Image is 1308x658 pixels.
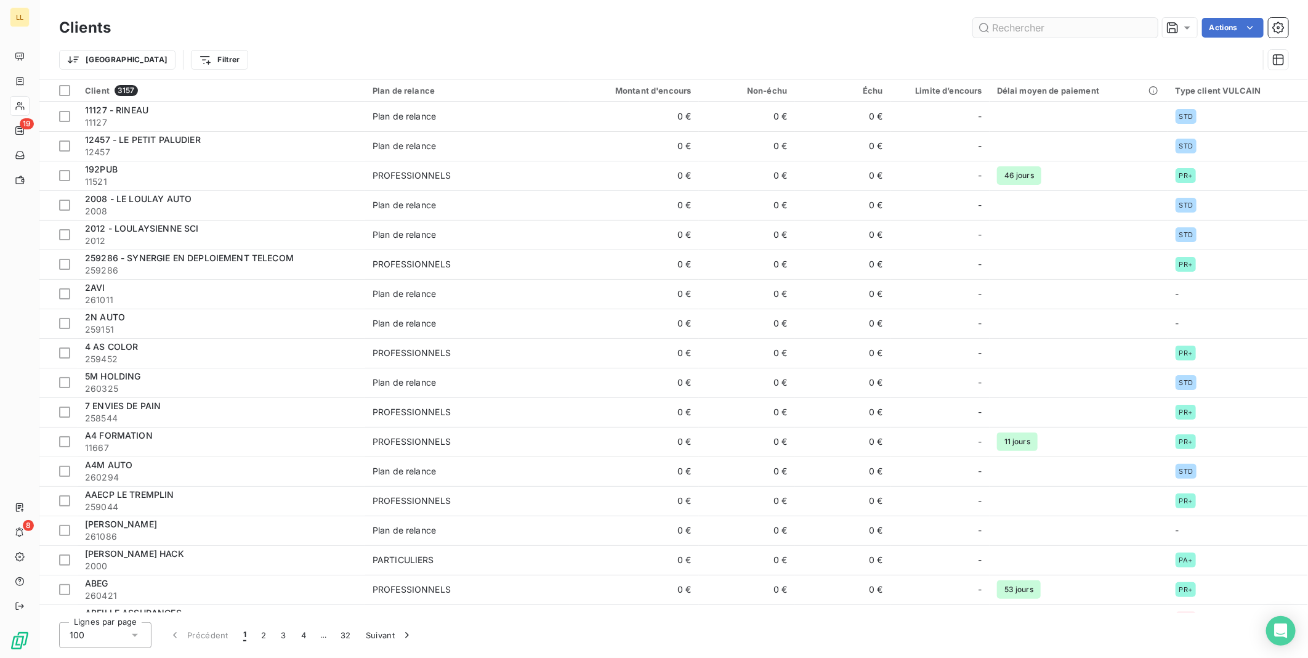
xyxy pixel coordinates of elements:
[802,86,883,95] div: Échu
[85,400,161,411] span: 7 ENVIES DE PAIN
[699,397,795,427] td: 0 €
[570,368,699,397] td: 0 €
[191,50,248,70] button: Filtrer
[699,604,795,634] td: 0 €
[1179,172,1192,179] span: PR+
[85,460,132,470] span: A4M AUTO
[979,229,982,241] span: -
[973,18,1158,38] input: Rechercher
[373,465,436,477] div: Plan de relance
[706,86,788,95] div: Non-échu
[979,406,982,418] span: -
[373,347,451,359] div: PROFESSIONNELS
[1179,379,1193,386] span: STD
[1179,556,1192,564] span: PA+
[979,495,982,507] span: -
[1179,586,1192,593] span: PR+
[1176,318,1179,328] span: -
[373,110,436,123] div: Plan de relance
[85,146,358,158] span: 12457
[85,134,201,145] span: 12457 - LE PETIT PALUDIER
[1179,408,1192,416] span: PR+
[794,250,890,279] td: 0 €
[979,199,982,211] span: -
[570,604,699,634] td: 0 €
[979,288,982,300] span: -
[85,519,157,529] span: [PERSON_NAME]
[85,371,141,381] span: 5M HOLDING
[794,397,890,427] td: 0 €
[85,235,358,247] span: 2012
[85,323,358,336] span: 259151
[85,294,358,306] span: 261011
[373,317,436,330] div: Plan de relance
[373,288,436,300] div: Plan de relance
[699,131,795,161] td: 0 €
[59,50,176,70] button: [GEOGRAPHIC_DATA]
[236,622,254,648] button: 1
[85,590,358,602] span: 260421
[1179,261,1192,268] span: PR+
[979,258,982,270] span: -
[794,486,890,516] td: 0 €
[794,338,890,368] td: 0 €
[85,176,358,188] span: 11521
[243,629,246,641] span: 1
[794,575,890,604] td: 0 €
[373,583,451,596] div: PROFESSIONNELS
[699,190,795,220] td: 0 €
[1179,113,1193,120] span: STD
[699,545,795,575] td: 0 €
[794,161,890,190] td: 0 €
[1176,288,1179,299] span: -
[570,457,699,486] td: 0 €
[85,253,294,263] span: 259286 - SYNERGIE EN DEPLOIEMENT TELECOM
[699,309,795,338] td: 0 €
[699,338,795,368] td: 0 €
[85,430,153,441] span: A4 FORMATION
[979,524,982,537] span: -
[570,190,699,220] td: 0 €
[1179,201,1193,209] span: STD
[794,131,890,161] td: 0 €
[373,229,436,241] div: Plan de relance
[85,353,358,365] span: 259452
[85,471,358,484] span: 260294
[794,279,890,309] td: 0 €
[85,205,358,217] span: 2008
[274,622,294,648] button: 3
[699,368,795,397] td: 0 €
[699,486,795,516] td: 0 €
[570,486,699,516] td: 0 €
[313,625,333,645] span: …
[373,86,563,95] div: Plan de relance
[699,161,795,190] td: 0 €
[85,193,192,204] span: 2008 - LE LOULAY AUTO
[1179,349,1192,357] span: PR+
[333,622,358,648] button: 32
[699,250,795,279] td: 0 €
[115,85,138,96] span: 3157
[373,554,434,566] div: PARTICULIERS
[997,166,1041,185] span: 46 jours
[794,427,890,457] td: 0 €
[294,622,313,648] button: 4
[699,575,795,604] td: 0 €
[997,433,1038,451] span: 11 jours
[979,169,982,182] span: -
[699,457,795,486] td: 0 €
[1179,438,1192,445] span: PR+
[1179,231,1193,238] span: STD
[85,578,108,588] span: ABEG
[85,548,184,559] span: [PERSON_NAME] HACK
[254,622,273,648] button: 2
[373,524,436,537] div: Plan de relance
[373,140,436,152] div: Plan de relance
[358,622,421,648] button: Suivant
[699,220,795,250] td: 0 €
[794,457,890,486] td: 0 €
[570,338,699,368] td: 0 €
[85,105,148,115] span: 11127 - RINEAU
[699,102,795,131] td: 0 €
[570,279,699,309] td: 0 €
